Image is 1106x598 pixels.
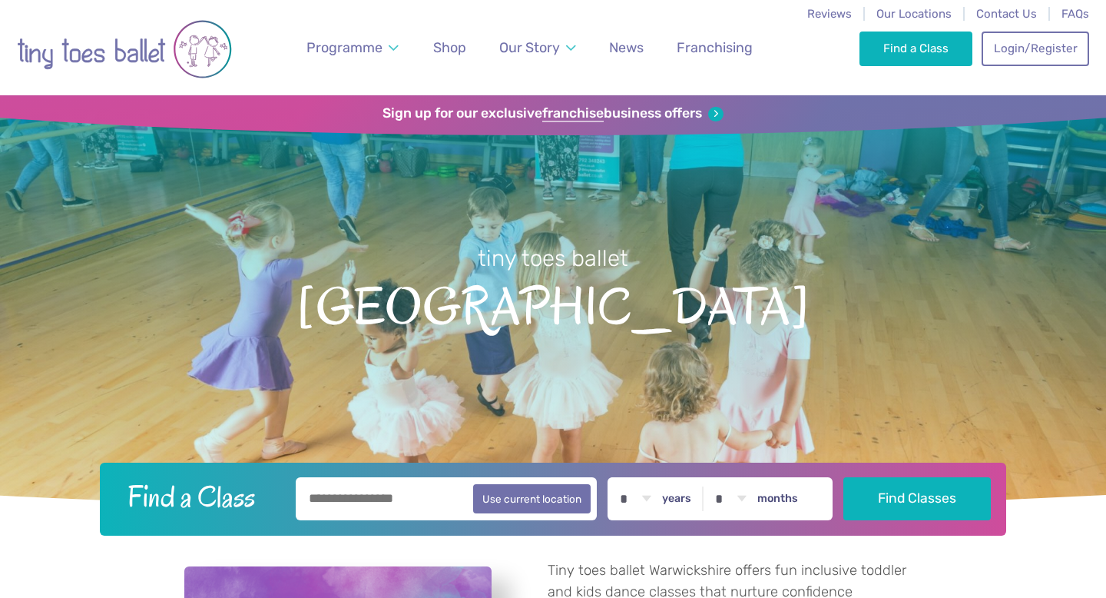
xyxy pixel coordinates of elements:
span: Our Story [499,39,560,55]
span: [GEOGRAPHIC_DATA] [27,274,1079,336]
a: Sign up for our exclusivefranchisebusiness offers [382,105,723,122]
button: Use current location [473,484,591,513]
a: Shop [426,31,473,65]
a: Programme [300,31,406,65]
span: Franchising [677,39,753,55]
span: News [609,39,644,55]
a: Contact Us [976,7,1037,21]
label: months [757,492,798,506]
label: years [662,492,691,506]
a: Login/Register [982,32,1089,65]
a: FAQs [1061,7,1089,21]
small: tiny toes ballet [478,245,628,271]
h2: Find a Class [115,477,286,516]
a: Find a Class [859,32,972,65]
a: News [602,31,651,65]
a: Our Locations [876,7,952,21]
a: Our Story [492,31,583,65]
span: Shop [433,39,466,55]
strong: franchise [542,105,604,122]
button: Find Classes [843,477,992,520]
img: tiny toes ballet [17,15,232,84]
a: Reviews [807,7,852,21]
span: Programme [306,39,382,55]
a: Franchising [670,31,760,65]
